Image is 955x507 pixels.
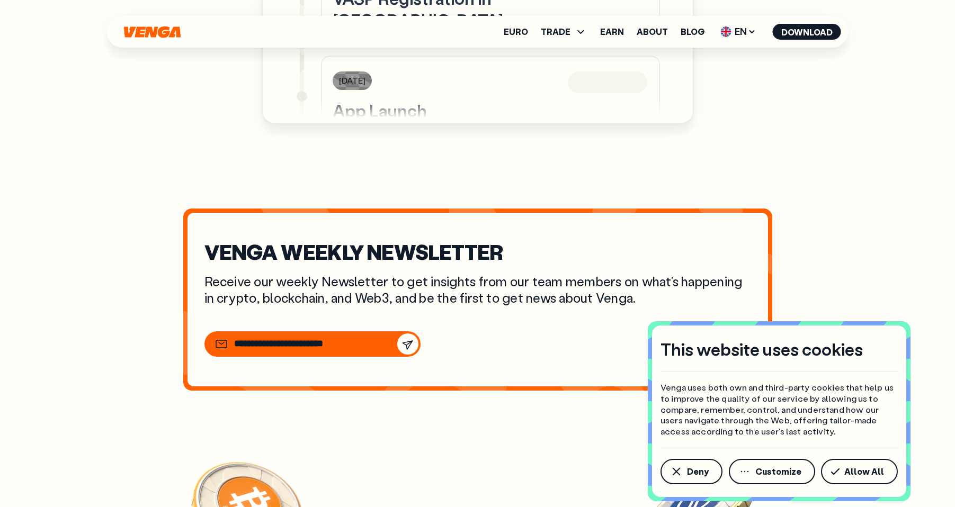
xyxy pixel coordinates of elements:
[687,467,709,476] span: Deny
[123,26,182,38] svg: Home
[721,26,731,37] img: flag-uk
[504,28,528,36] a: Euro
[397,333,418,355] button: Subscribe
[600,28,624,36] a: Earn
[661,338,863,360] h4: This website uses cookies
[681,28,704,36] a: Blog
[541,28,570,36] span: TRADE
[333,71,372,90] div: [DATE]
[661,459,722,484] button: Deny
[717,23,760,40] span: EN
[729,459,815,484] button: Customize
[755,467,801,476] span: Customize
[844,467,884,476] span: Allow All
[637,28,668,36] a: About
[567,70,648,94] div: Completed
[821,459,898,484] button: Allow All
[773,24,841,40] button: Download
[204,273,751,306] p: Receive our weekly Newsletter to get insights from our team members on what’s happening in crypto...
[204,242,751,260] h2: VENGA WEEKLY NEWSLETTER
[541,25,587,38] span: TRADE
[661,382,898,437] p: Venga uses both own and third-party cookies that help us to improve the quality of our service by...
